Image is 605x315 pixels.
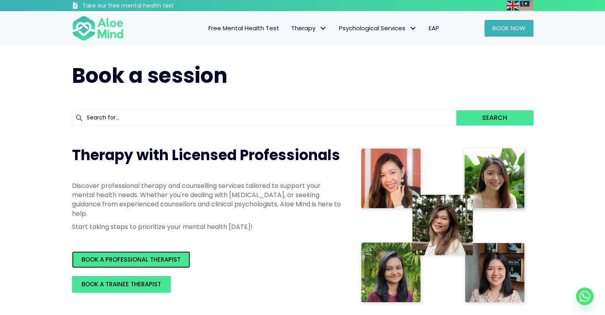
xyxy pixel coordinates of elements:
[317,23,329,34] span: Therapy: submenu
[202,20,285,37] a: Free Mental Health Test
[72,145,340,165] span: Therapy with Licensed Professionals
[82,255,181,264] span: BOOK A PROFESSIONAL THERAPIST
[72,222,342,231] p: Start taking steps to prioritize your mental health [DATE]!
[72,61,228,90] span: Book a session
[285,20,333,37] a: TherapyTherapy: submenu
[520,1,533,10] img: ms
[82,2,216,10] h3: Take our free mental health test
[333,20,423,37] a: Psychological ServicesPsychological Services: submenu
[407,23,419,34] span: Psychological Services: submenu
[358,145,529,307] img: Therapist collage
[208,24,279,32] span: Free Mental Health Test
[456,110,533,125] button: Search
[429,24,439,32] span: EAP
[484,20,533,37] a: Book Now
[506,1,520,10] a: English
[72,15,124,41] img: Aloe mind Logo
[576,288,593,305] a: Whatsapp
[72,2,216,11] a: Take our free mental health test
[72,276,171,293] a: BOOK A TRAINEE THERAPIST
[82,280,161,288] span: BOOK A TRAINEE THERAPIST
[339,24,417,32] span: Psychological Services
[520,1,533,10] a: Malay
[134,20,445,37] nav: Menu
[72,181,342,218] p: Discover professional therapy and counselling services tailored to support your mental health nee...
[492,24,525,32] span: Book Now
[72,110,457,125] input: Search for...
[291,24,327,32] span: Therapy
[423,20,445,37] a: EAP
[72,251,190,268] a: BOOK A PROFESSIONAL THERAPIST
[506,1,519,10] img: en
